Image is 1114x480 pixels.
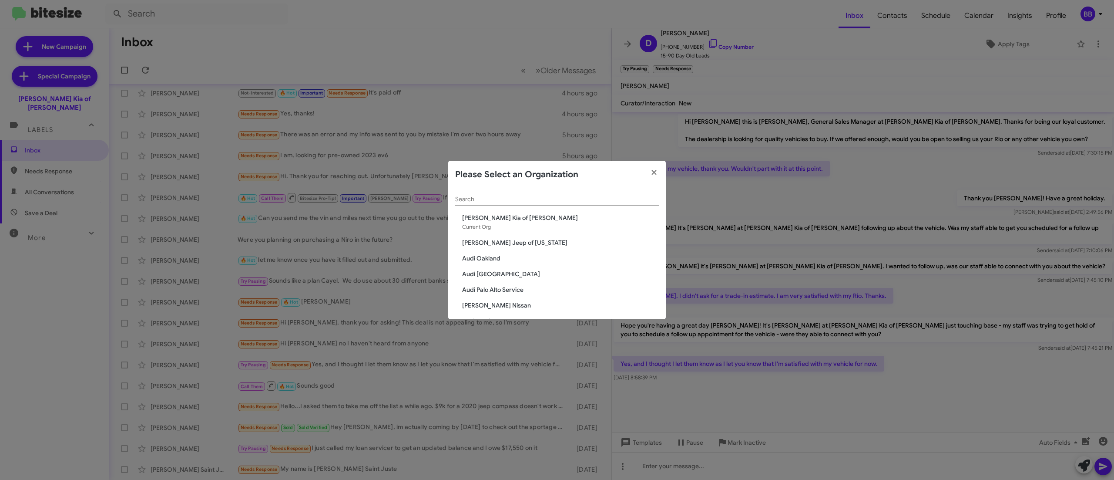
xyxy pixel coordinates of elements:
[462,270,659,278] span: Audi [GEOGRAPHIC_DATA]
[462,223,491,230] span: Current Org
[462,238,659,247] span: [PERSON_NAME] Jeep of [US_STATE]
[462,317,659,325] span: Banister CDJR Hampton
[462,301,659,310] span: [PERSON_NAME] Nissan
[462,213,659,222] span: [PERSON_NAME] Kia of [PERSON_NAME]
[455,168,578,182] h2: Please Select an Organization
[462,285,659,294] span: Audi Palo Alto Service
[462,254,659,263] span: Audi Oakland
